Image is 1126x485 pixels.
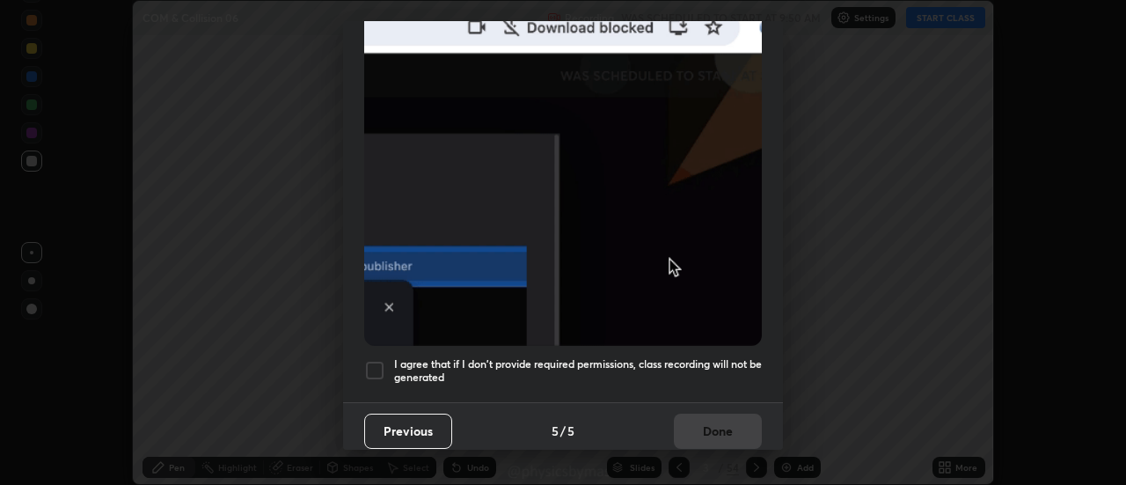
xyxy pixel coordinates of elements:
[567,422,574,440] h4: 5
[552,422,559,440] h4: 5
[560,422,566,440] h4: /
[394,357,762,385] h5: I agree that if I don't provide required permissions, class recording will not be generated
[364,414,452,449] button: Previous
